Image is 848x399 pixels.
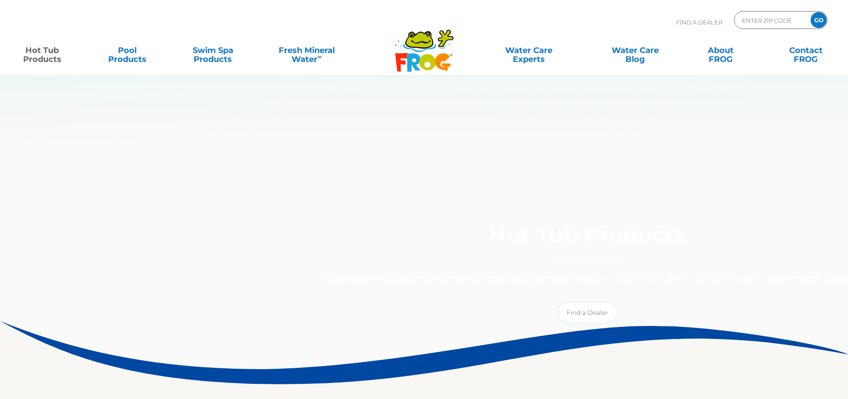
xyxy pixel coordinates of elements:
a: Water CareExperts [475,41,583,59]
a: ContactFROG [773,41,839,59]
a: AboutFROG [687,41,754,59]
a: Fresh MineralWater∞ [265,41,348,59]
a: Water CareBlog [602,41,668,59]
sup: ∞ [317,53,322,60]
p: Find A Dealer [676,11,722,33]
input: GO [811,12,827,28]
a: Hot TubProducts [9,41,75,59]
a: Find a Dealer [557,302,617,323]
a: PoolProducts [94,41,161,59]
a: Swim SpaProducts [180,41,246,59]
img: Frog Products Logo [390,18,458,72]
